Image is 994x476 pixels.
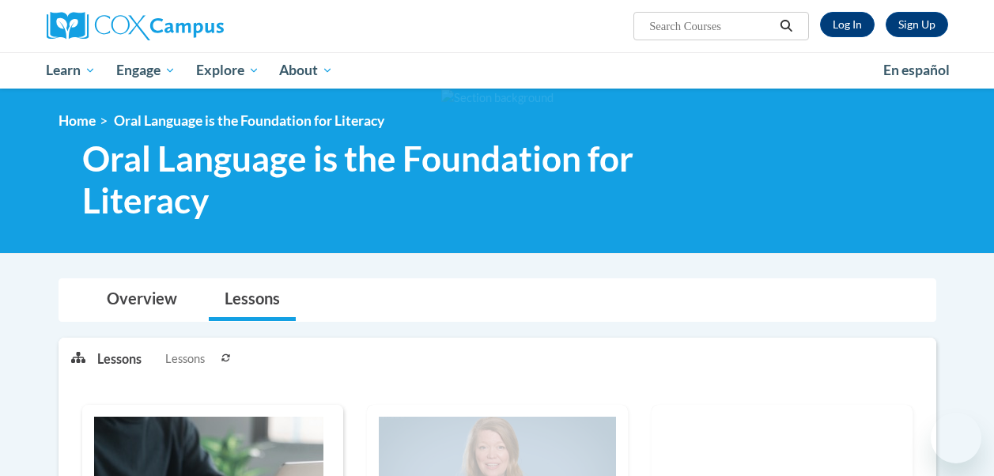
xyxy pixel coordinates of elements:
[165,350,205,368] span: Lessons
[873,54,960,87] a: En español
[774,17,798,36] button: Search
[648,17,774,36] input: Search Courses
[196,61,259,80] span: Explore
[269,52,343,89] a: About
[97,350,142,368] p: Lessons
[209,279,296,321] a: Lessons
[35,52,960,89] div: Main menu
[47,12,331,40] a: Cox Campus
[106,52,186,89] a: Engage
[59,112,96,129] a: Home
[883,62,950,78] span: En español
[82,138,735,221] span: Oral Language is the Foundation for Literacy
[886,12,948,37] a: Register
[46,61,96,80] span: Learn
[91,279,193,321] a: Overview
[441,89,554,107] img: Section background
[186,52,270,89] a: Explore
[820,12,875,37] a: Log In
[931,413,981,463] iframe: Button to launch messaging window
[36,52,107,89] a: Learn
[279,61,333,80] span: About
[116,61,176,80] span: Engage
[114,112,384,129] span: Oral Language is the Foundation for Literacy
[47,12,224,40] img: Cox Campus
